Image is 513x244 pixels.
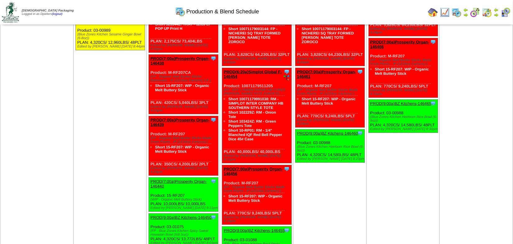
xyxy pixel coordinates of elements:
[463,7,468,12] img: arrowleft.gif
[494,12,499,17] img: arrowright.gif
[494,7,499,12] img: arrowleft.gif
[228,27,281,44] a: Short 10071179003144: FP - NICHEREI SQ TRAY FORMED [PERSON_NAME] TOTE ZOROCO
[295,129,364,163] div: Product: 03-00988 PLAN: 4,320CS / 14,580LBS / 48PLT
[430,100,436,106] img: Tooltip
[297,157,364,161] div: Edited by [PERSON_NAME] [DATE] 8:23pm
[370,58,438,66] div: (FP - Organic Melt Butter Sticks Made From Plants - IP (12/16oz Cartons) )
[2,2,19,23] img: zoroco-logo-small.webp
[76,17,145,50] div: Product: 03-00989 PLAN: 4,320CS / 12,960LBS / 48PLT
[222,165,291,225] div: Product: M-RF207 PLAN: 770CS / 9,240LBS / 5PLT
[302,27,354,44] a: Short 10071179003144: FP - NICHEREI SQ TRAY FORMED [PERSON_NAME] TOTE ZOROCO
[149,178,218,212] div: Product: 15-RF207 PLAN: 10,000LBS / 10,000LBS
[210,214,217,220] img: Tooltip
[228,128,282,141] a: Short 10-RP01: RM - 1/4" Blanched IQF Red Bell Pepper Dice 45# Case
[451,7,461,17] img: calendarprod.gif
[22,9,74,16] span: Logged in as Dpieters
[224,154,291,161] div: Edited by [PERSON_NAME] [DATE] 8:11pm
[22,9,74,12] span: [DEMOGRAPHIC_DATA] Packaging
[150,136,218,144] div: (FP - Organic Melt Butter Sticks Made From Plants - IP (12/16oz Cartons) )
[370,88,438,96] div: Edited by [PERSON_NAME] [DATE] 8:31pm
[302,97,356,106] a: Short 15-RF207: WIP - Organic Melt Buttery Stick
[463,12,468,17] img: arrowright.gif
[210,178,217,184] img: Tooltip
[224,185,291,193] div: (FP - Organic Melt Butter Sticks Made From Plants - IP (12/16oz Cartons) )
[149,116,218,176] div: Product: M-RF207 PLAN: 350CS / 4,200LBS / 2PLT
[210,117,217,123] img: Tooltip
[501,7,511,17] img: calendarcustomer.gif
[430,39,436,45] img: Tooltip
[155,84,209,92] a: Short 15-RF207: WIP - Organic Melt Buttery Stick
[52,12,62,16] a: (logout)
[150,179,207,188] a: PROD(7:00a)Prosperity Organ-146440
[297,145,364,152] div: (Blue Zones Kitchen Heirloom Rice Bowl (6-9oz))
[210,55,217,61] img: Tooltip
[284,69,290,75] img: Tooltip
[375,67,429,76] a: Short 15-RF207: WIP - Organic Melt Buttery Stick
[357,69,363,75] img: Tooltip
[228,110,276,119] a: Short 102229Z: RM - Onion Tote
[224,215,291,223] div: Edited by [PERSON_NAME] [DATE] 8:18pm
[228,194,282,203] a: Short 15-RF207: WIP - Organic Melt Buttery Stick
[370,27,438,34] div: Edited by [PERSON_NAME] [DATE] 8:29pm
[150,198,218,201] div: (WIP - Organic Melt Buttery Stick)
[284,227,290,233] img: Tooltip
[224,228,285,233] a: PROD(9:00a)BZ Kitchens-146455
[175,7,185,16] img: calendarprod.gif
[149,55,218,114] div: Product: M-RF207CA PLAN: 420CS / 5,040LBS / 3PLT
[370,40,429,49] a: PROD(7:00a)Prosperity Organ-146466
[150,118,209,127] a: PROD(7:00a)Prosperity Organ-146439
[295,68,364,128] div: Product: M-RF207 PLAN: 770CS / 9,240LBS / 5PLT
[357,130,363,136] img: Tooltip
[224,88,291,96] div: (FP - DFF LYNDEN FARMS HB CUBES [PERSON_NAME] TOTE ZOROCO)
[222,68,291,163] div: Product: 10071179511205 PLAN: 40,000LBS / 40,000LBS
[370,115,438,123] div: (Blue Zones Kitchen Heirloom Rice Bowl (6-9oz))
[228,119,276,128] a: Short 103424Z: RM - Green Peppers Tote
[370,127,438,131] div: Edited by [PERSON_NAME] [DATE] 8:30pm
[369,100,438,133] div: Product: 03-00988 PLAN: 4,320CS / 14,580LBS / 48PLT
[284,166,290,172] img: Tooltip
[370,101,432,106] a: PROD(9:00a)BZ Kitchens-146465
[369,38,438,98] div: Product: M-RF207 PLAN: 770CS / 9,240LBS / 5PLT
[150,215,212,220] a: PROD(9:00a)BZ Kitchens-146450
[150,229,218,237] div: (FP - Blue Zones Kitchen Spicy Sweet Hawaiian Bowl (6/8.5oz))
[440,7,450,17] img: line_graph.gif
[482,7,492,17] img: calendarinout.gif
[150,166,218,174] div: Edited by [PERSON_NAME] [DATE] 4:23pm
[297,88,364,96] div: (FP - Organic Melt Butter Sticks Made From Plants - IP (12/16oz Cartons) )
[77,33,145,40] div: (Blue Zones Kitchen Sesame Ginger Bowl (6-8oz))
[186,8,259,15] span: Production & Blend Schedule
[470,7,480,17] img: calendarblend.gif
[228,97,283,110] a: Short 10071179991038: RM - SIMPLOT INTER COMPANY HB SOUTHERN STYLE TOTE
[150,75,218,82] div: (FP - Organic Melt Butter Sticks Batonnets - IP (12/16oz Cartons) CA )
[150,56,209,66] a: PROD(7:00a)Prosperity Organ-146438
[428,7,438,17] img: home.gif
[297,131,358,136] a: PROD(9:00a)BZ Kitchens-146460
[297,57,364,64] div: Edited by [PERSON_NAME] [DATE] 8:22pm
[77,45,145,48] div: Edited by [PERSON_NAME] [DATE] 8:44pm
[297,70,356,79] a: PROD(7:00a)Prosperity Organ-146461
[297,118,364,126] div: Edited by [PERSON_NAME] [DATE] 8:24pm
[284,75,290,81] img: ediSmall.gif
[150,43,218,51] div: Edited by [PERSON_NAME] [DATE] 8:02pm
[224,167,283,176] a: PROD(7:00a)Prosperity Organ-146456
[150,206,218,210] div: Edited by [PERSON_NAME] [DATE] 9:11pm
[150,105,218,112] div: Edited by [PERSON_NAME] [DATE] 4:23pm
[155,145,209,154] a: Short 15-RF207: WIP - Organic Melt Buttery Stick
[224,70,282,79] a: PROD(6:20a)Simplot Global F-146454
[224,57,291,64] div: Edited by [PERSON_NAME] [DATE] 8:07pm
